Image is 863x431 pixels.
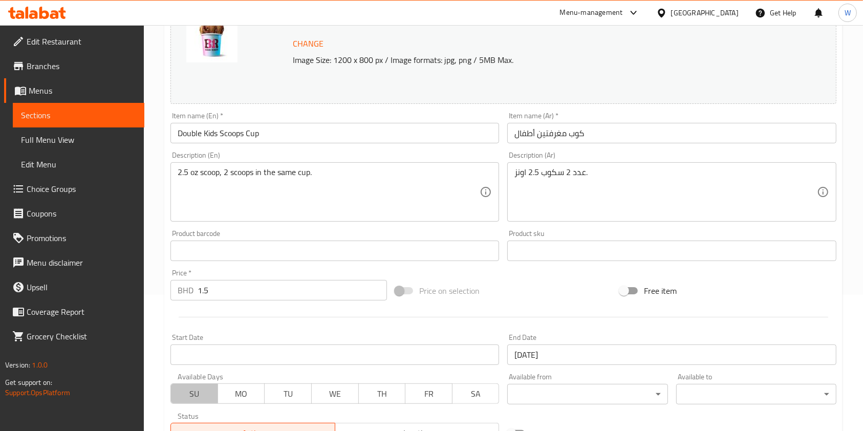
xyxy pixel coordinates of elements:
input: Enter name En [170,123,499,143]
div: Menu-management [560,7,623,19]
button: TU [264,383,312,404]
a: Sections [13,103,144,127]
span: Promotions [27,232,136,244]
input: Please enter price [198,280,387,300]
a: Menu disclaimer [4,250,144,275]
p: Image Size: 1200 x 800 px / Image formats: jpg, png / 5MB Max. [289,54,764,66]
span: Upsell [27,281,136,293]
img: 002__Double_Kids_Scoop638566617671235570.jpg [186,11,238,62]
a: Branches [4,54,144,78]
span: SU [175,386,214,401]
span: Coverage Report [27,306,136,318]
p: BHD [178,284,193,296]
span: Branches [27,60,136,72]
div: ​ [507,384,667,404]
a: Menus [4,78,144,103]
input: Please enter product barcode [170,241,499,261]
span: WE [316,386,355,401]
a: Coverage Report [4,299,144,324]
div: ​ [676,384,836,404]
a: Edit Menu [13,152,144,177]
span: TH [363,386,402,401]
a: Coupons [4,201,144,226]
button: SU [170,383,218,404]
span: FR [409,386,448,401]
span: Full Menu View [21,134,136,146]
span: Version: [5,358,30,372]
input: Please enter product sku [507,241,836,261]
span: Price on selection [419,285,480,297]
span: 1.0.0 [32,358,48,372]
button: MO [218,383,265,404]
span: Sections [21,109,136,121]
button: FR [405,383,452,404]
span: Coupons [27,207,136,220]
span: Get support on: [5,376,52,389]
span: Choice Groups [27,183,136,195]
span: Edit Menu [21,158,136,170]
a: Full Menu View [13,127,144,152]
a: Grocery Checklist [4,324,144,349]
button: TH [358,383,406,404]
button: SA [452,383,500,404]
span: Free item [644,285,677,297]
div: [GEOGRAPHIC_DATA] [671,7,739,18]
button: WE [311,383,359,404]
span: W [845,7,851,18]
a: Upsell [4,275,144,299]
textarea: عدد 2 سكوب 2.5 اونز. [514,167,816,216]
span: SA [457,386,495,401]
input: Enter name Ar [507,123,836,143]
span: TU [269,386,308,401]
span: Menu disclaimer [27,256,136,269]
a: Choice Groups [4,177,144,201]
a: Support.OpsPlatform [5,386,70,399]
span: Change [293,36,323,51]
span: Edit Restaurant [27,35,136,48]
span: Menus [29,84,136,97]
button: Change [289,33,328,54]
a: Edit Restaurant [4,29,144,54]
a: Promotions [4,226,144,250]
textarea: 2.5 oz scoop, 2 scoops in the same cup. [178,167,480,216]
span: Grocery Checklist [27,330,136,342]
span: MO [222,386,261,401]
